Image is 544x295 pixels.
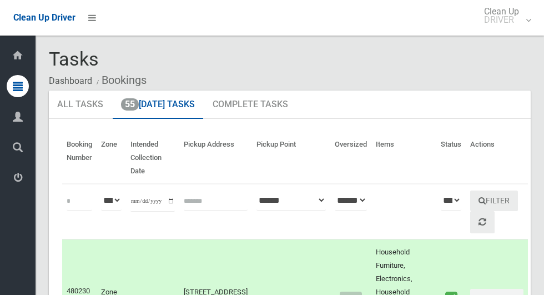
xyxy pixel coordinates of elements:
[13,9,75,26] a: Clean Up Driver
[330,132,371,184] th: Oversized
[466,132,528,184] th: Actions
[49,91,112,119] a: All Tasks
[371,132,436,184] th: Items
[62,132,97,184] th: Booking Number
[470,191,518,211] button: Filter
[121,98,139,111] span: 55
[94,70,147,91] li: Bookings
[97,132,126,184] th: Zone
[126,132,179,184] th: Intended Collection Date
[113,91,203,119] a: 55[DATE] Tasks
[13,12,75,23] span: Clean Up Driver
[49,48,99,70] span: Tasks
[179,132,252,184] th: Pickup Address
[436,132,466,184] th: Status
[49,76,92,86] a: Dashboard
[252,132,330,184] th: Pickup Point
[484,16,519,24] small: DRIVER
[204,91,296,119] a: Complete Tasks
[478,7,530,24] span: Clean Up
